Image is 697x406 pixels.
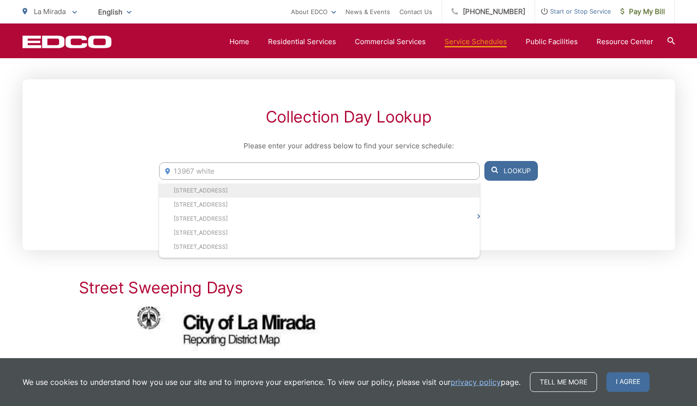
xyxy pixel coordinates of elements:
[23,35,112,48] a: EDCD logo. Return to the homepage.
[597,36,653,47] a: Resource Center
[159,226,479,240] li: [STREET_ADDRESS]
[268,36,336,47] a: Residential Services
[159,240,479,254] li: [STREET_ADDRESS]
[451,376,501,388] a: privacy policy
[355,36,426,47] a: Commercial Services
[159,140,537,152] p: Please enter your address below to find your service schedule:
[34,7,66,16] span: La Mirada
[159,198,479,212] li: [STREET_ADDRESS]
[79,278,619,297] h2: Street Sweeping Days
[484,161,538,181] button: Lookup
[23,376,521,388] p: We use cookies to understand how you use our site and to improve your experience. To view our pol...
[159,162,479,180] input: Enter Address
[620,6,665,17] span: Pay My Bill
[291,6,336,17] a: About EDCO
[399,6,432,17] a: Contact Us
[91,4,138,20] span: English
[159,184,479,198] li: [STREET_ADDRESS]
[159,107,537,126] h2: Collection Day Lookup
[159,212,479,226] li: [STREET_ADDRESS]
[526,36,578,47] a: Public Facilities
[345,6,390,17] a: News & Events
[230,36,249,47] a: Home
[444,36,507,47] a: Service Schedules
